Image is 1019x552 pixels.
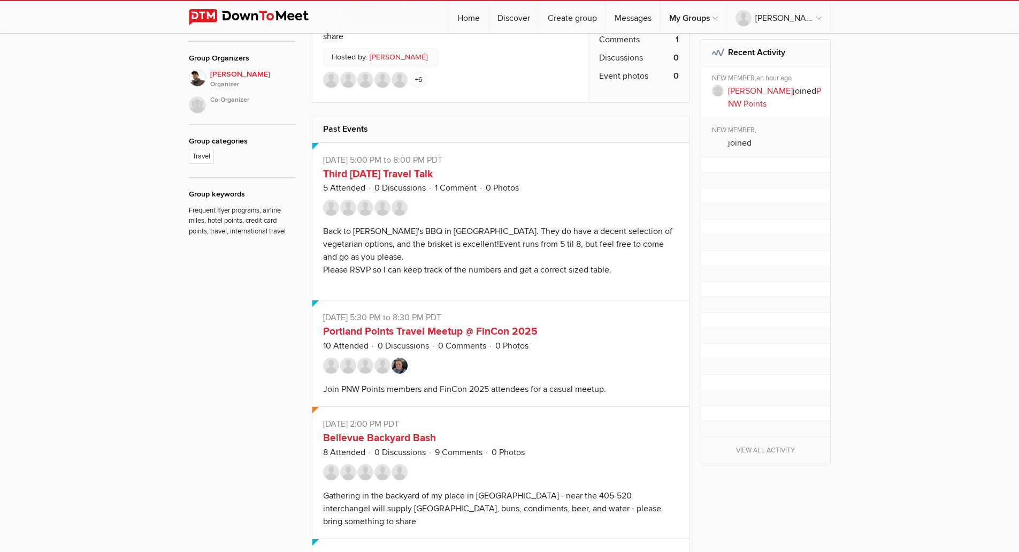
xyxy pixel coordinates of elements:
[411,72,427,88] a: +6
[323,341,369,351] a: 10 Attended
[210,69,296,90] span: [PERSON_NAME]
[539,1,606,33] a: Create group
[340,200,356,216] img: Terence
[323,490,661,527] div: Gathering in the backyard of my place in [GEOGRAPHIC_DATA] - near the 405-520 interchangeI will s...
[728,85,823,110] p: joined
[728,86,821,109] a: PNW Points
[728,137,823,149] p: joined
[210,80,296,89] i: Organizer
[323,311,679,324] p: [DATE] 5:30 PM to 8:30 PM PDT
[323,418,679,430] p: [DATE] 2:00 PM PDT
[599,33,640,46] span: Comments
[673,70,679,82] b: 0
[323,154,679,167] p: [DATE] 5:00 PM to 8:00 PM PDT
[357,358,373,374] img: StephanS
[599,70,648,82] span: Event photos
[357,464,373,480] img: TheRealCho
[189,70,206,87] img: Stefan Krasowski
[374,200,390,216] img: Matt H
[189,96,206,114] img: null
[189,200,296,237] p: Frequent flyer programs, airline miles, hotel points, credit card points, travel, international t...
[374,447,426,458] a: 0 Discussions
[374,183,426,193] a: 0 Discussions
[323,447,365,458] a: 8 Attended
[323,168,433,180] a: Third [DATE] Travel Talk
[189,9,325,25] img: DownToMeet
[189,90,296,114] a: Co-Organizer
[340,464,356,480] img: RomeoWalter
[712,74,823,85] div: NEW MEMBER,
[323,116,679,142] h2: Past Events
[340,72,356,88] img: mark en
[599,51,643,64] span: Discussions
[435,447,482,458] a: 9 Comments
[374,464,390,480] img: AaronN
[374,72,390,88] img: TheRealCho
[392,200,408,216] img: Dawn P
[357,200,373,216] img: TheRealCho
[323,464,339,480] img: mark en
[661,1,726,33] a: My Groups
[323,72,339,88] img: AngieB
[392,464,408,480] img: TanyaZ
[676,33,679,46] b: 1
[727,1,830,33] a: [PERSON_NAME]
[370,51,428,63] a: [PERSON_NAME]
[438,341,486,351] a: 0 Comments
[756,74,792,82] span: an hour ago
[189,188,296,200] div: Group keywords
[374,358,390,374] img: Blake P.
[486,183,519,193] a: 0 Photos
[189,70,296,90] a: [PERSON_NAME]Organizer
[606,1,660,33] a: Messages
[189,135,296,147] div: Group categories
[435,183,477,193] a: 1 Comment
[392,358,408,374] img: Russ Revutski
[673,51,679,64] b: 0
[323,183,365,193] a: 5 Attended
[495,341,528,351] a: 0 Photos
[323,325,538,338] a: Portland Points Travel Meetup @ FinCon 2025
[357,72,373,88] img: Shop R J
[378,341,429,351] a: 0 Discussions
[701,437,830,464] a: View all activity
[323,432,436,444] a: Bellevue Backyard Bash
[189,52,296,64] div: Group Organizers
[712,126,823,137] div: NEW MEMBER,
[323,226,672,288] div: Back to [PERSON_NAME]'s BBQ in [GEOGRAPHIC_DATA]. They do have a decent selection of vegetarian o...
[392,72,408,88] img: HelloDean
[323,48,438,66] p: Hosted by:
[210,95,296,105] i: Co-Organizer
[323,200,339,216] img: Chad Walters
[489,1,539,33] a: Discover
[323,358,339,374] img: StevePolansky
[449,1,488,33] a: Home
[323,384,606,395] div: Join PNW Points members and FinCon 2025 attendees for a casual meetup.
[340,358,356,374] img: Carl240
[712,40,819,65] h2: Recent Activity
[492,447,525,458] a: 0 Photos
[728,86,793,96] a: [PERSON_NAME]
